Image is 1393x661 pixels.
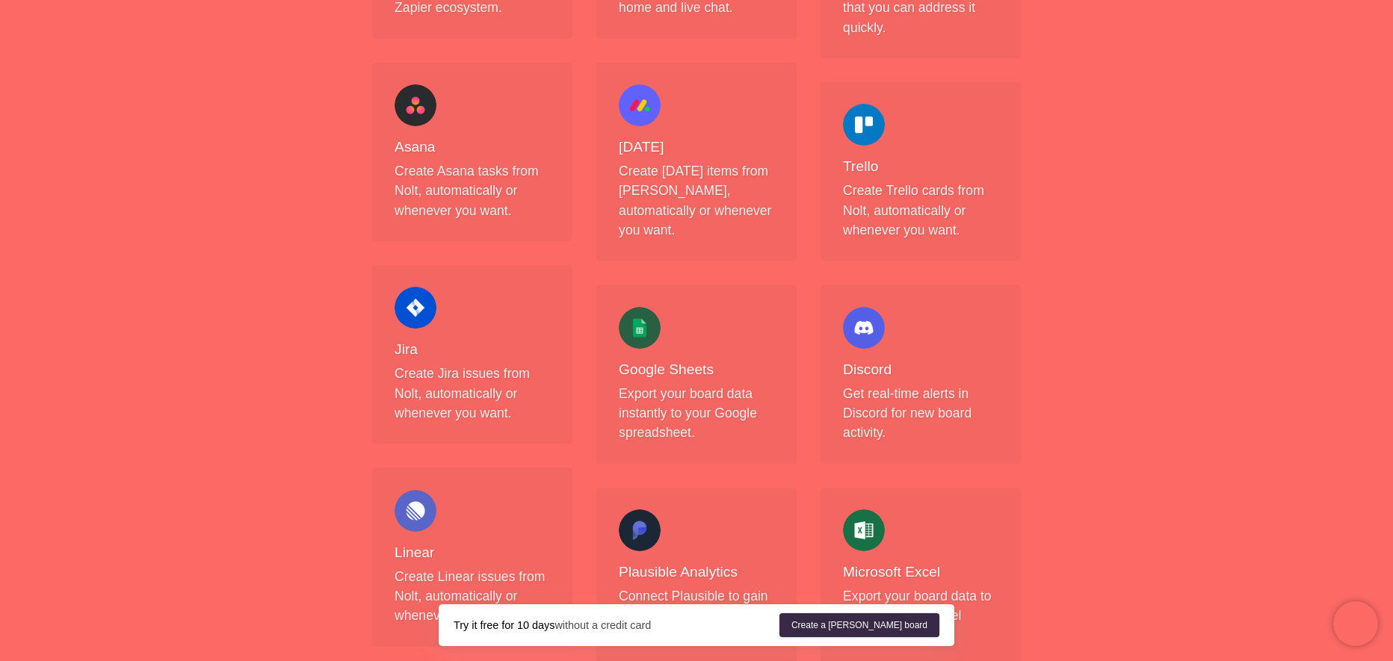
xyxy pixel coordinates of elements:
p: Create [DATE] items from [PERSON_NAME], automatically or whenever you want. [619,161,774,240]
h4: Microsoft Excel [843,563,998,582]
strong: Try it free for 10 days [454,619,555,631]
h4: Plausible Analytics [619,563,774,582]
h4: Discord [843,361,998,379]
h4: Linear [395,544,550,562]
p: Create Trello cards from Nolt, automatically or whenever you want. [843,181,998,240]
iframe: Chatra live chat [1333,601,1378,646]
a: Create a [PERSON_NAME] board [779,613,939,637]
h4: [DATE] [619,138,774,157]
p: Create Linear issues from Nolt, automatically or whenever you want. [395,567,550,626]
p: Get real-time alerts in Discord for new board activity. [843,384,998,443]
p: Export your board data instantly to your Google spreadsheet. [619,384,774,443]
p: Create Asana tasks from Nolt, automatically or whenever you want. [395,161,550,220]
p: Create Jira issues from Nolt, automatically or whenever you want. [395,364,550,423]
p: Export your board data to your Microsoft Excel sheet. [843,586,998,645]
h4: Jira [395,341,550,359]
h4: Google Sheets [619,361,774,379]
h4: Trello [843,158,998,176]
h4: Asana [395,138,550,157]
div: without a credit card [454,618,779,633]
p: Connect Plausible to gain more insights on your board visitors. [619,586,774,645]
